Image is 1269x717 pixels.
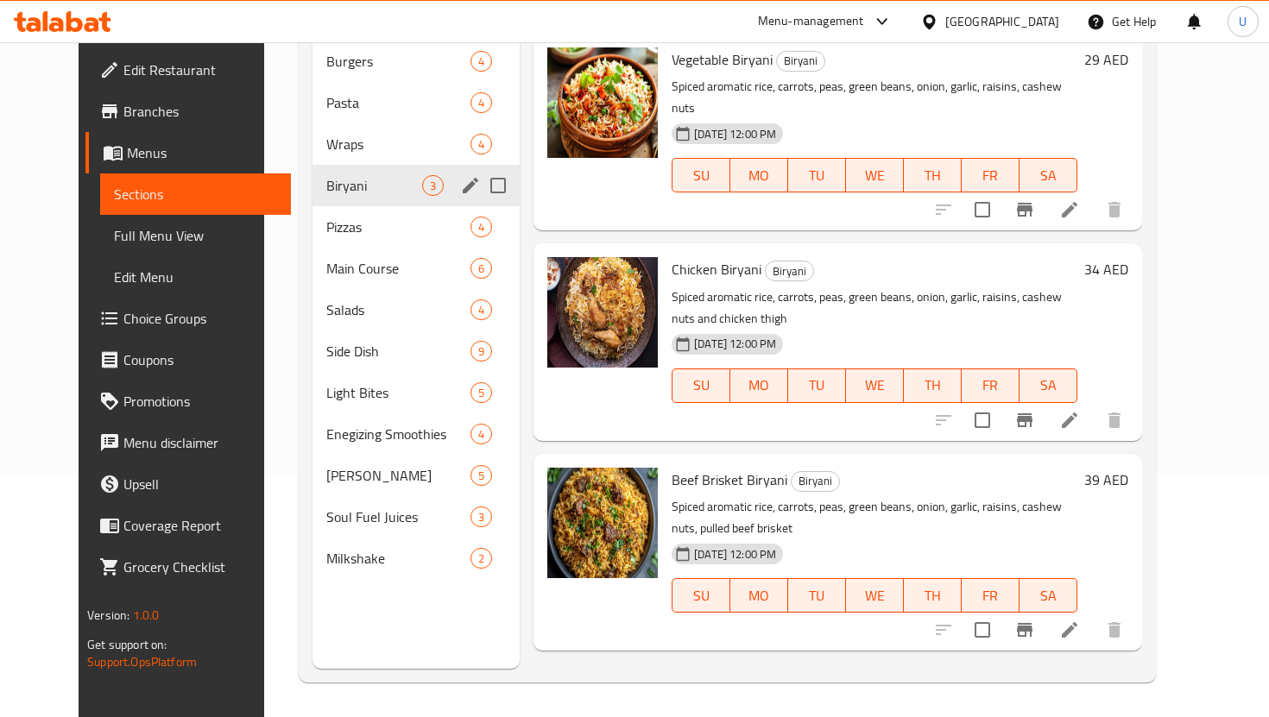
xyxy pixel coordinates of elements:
span: TU [795,583,839,608]
div: Main Course6 [313,248,520,289]
button: delete [1094,399,1135,441]
button: TU [788,158,846,192]
span: Biryani [766,261,813,281]
img: Beef Brisket Biryani [547,468,658,578]
span: SA [1026,373,1070,398]
button: TH [904,578,962,613]
button: SA [1020,368,1077,403]
span: Biryani [792,471,839,491]
a: Edit menu item [1059,199,1080,220]
span: 3 [423,178,443,194]
span: Soul Fuel Juices [326,506,470,527]
span: Burgers [326,51,470,72]
a: Edit menu item [1059,410,1080,431]
a: Full Menu View [100,215,290,256]
div: [GEOGRAPHIC_DATA] [945,12,1059,31]
h6: 29 AED [1084,47,1128,72]
div: Side Dish9 [313,330,520,372]
span: Beef Brisket Biryani [672,467,787,493]
span: Side Dish [326,341,470,362]
span: 6 [471,261,491,277]
span: Pizzas [326,217,470,237]
span: [PERSON_NAME] [326,465,470,486]
button: FR [962,578,1020,613]
button: TH [904,158,962,192]
span: TH [911,373,955,398]
h6: 34 AED [1084,257,1128,281]
div: Biryani [791,471,840,492]
span: 4 [471,95,491,111]
a: Edit Menu [100,256,290,298]
a: Promotions [85,381,290,422]
img: Chicken Biryani [547,257,658,368]
button: SU [672,158,730,192]
button: Branch-specific-item [1004,609,1045,651]
span: SA [1026,163,1070,188]
button: SU [672,578,730,613]
button: MO [730,158,788,192]
span: Grocery Checklist [123,557,276,577]
a: Edit menu item [1059,620,1080,640]
span: Select to update [964,612,1001,648]
span: Promotions [123,391,276,412]
button: Branch-specific-item [1004,189,1045,230]
span: 5 [471,468,491,484]
button: SU [672,368,730,403]
button: FR [962,158,1020,192]
button: WE [846,368,904,403]
span: 9 [471,343,491,360]
div: items [470,92,492,113]
div: Menu-management [758,11,864,32]
span: Get support on: [87,633,167,656]
div: Enegizing Smoothies4 [313,413,520,455]
span: Light Bites [326,382,470,403]
span: WE [853,583,897,608]
button: TU [788,578,846,613]
span: TH [911,583,955,608]
p: Spiced aromatic rice, carrots, peas, green beans, onion, garlic, raisins, cashew nuts, pulled bee... [672,496,1076,539]
span: TH [911,163,955,188]
a: Menu disclaimer [85,422,290,463]
span: [DATE] 12:00 PM [687,126,783,142]
a: Choice Groups [85,298,290,339]
button: WE [846,158,904,192]
button: WE [846,578,904,613]
span: 4 [471,136,491,153]
div: items [470,134,492,154]
nav: Menu sections [313,34,520,586]
button: Branch-specific-item [1004,399,1045,441]
a: Sections [100,173,290,215]
div: items [470,506,492,527]
span: MO [737,373,781,398]
span: Biryani [777,51,824,71]
h6: 39 AED [1084,468,1128,492]
button: MO [730,578,788,613]
div: Light Bites5 [313,372,520,413]
div: [PERSON_NAME]5 [313,455,520,496]
div: Burgers4 [313,41,520,82]
div: Biryani3edit [313,165,520,206]
span: Sections [114,184,276,204]
span: SA [1026,583,1070,608]
span: WE [853,373,897,398]
div: Pizzas4 [313,206,520,248]
span: 5 [471,385,491,401]
span: TU [795,163,839,188]
span: Select to update [964,402,1001,438]
span: 2 [471,550,491,567]
span: Chicken Biryani [672,256,761,282]
div: Biryani [765,261,814,281]
span: Main Course [326,258,470,279]
span: Select to update [964,192,1001,228]
div: Salads4 [313,289,520,330]
a: Support.OpsPlatform [87,651,197,673]
span: Wraps [326,134,470,154]
div: Wraps4 [313,123,520,165]
div: Milkshake [326,548,470,569]
img: Vegetable Biryani [547,47,658,158]
span: 4 [471,53,491,70]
